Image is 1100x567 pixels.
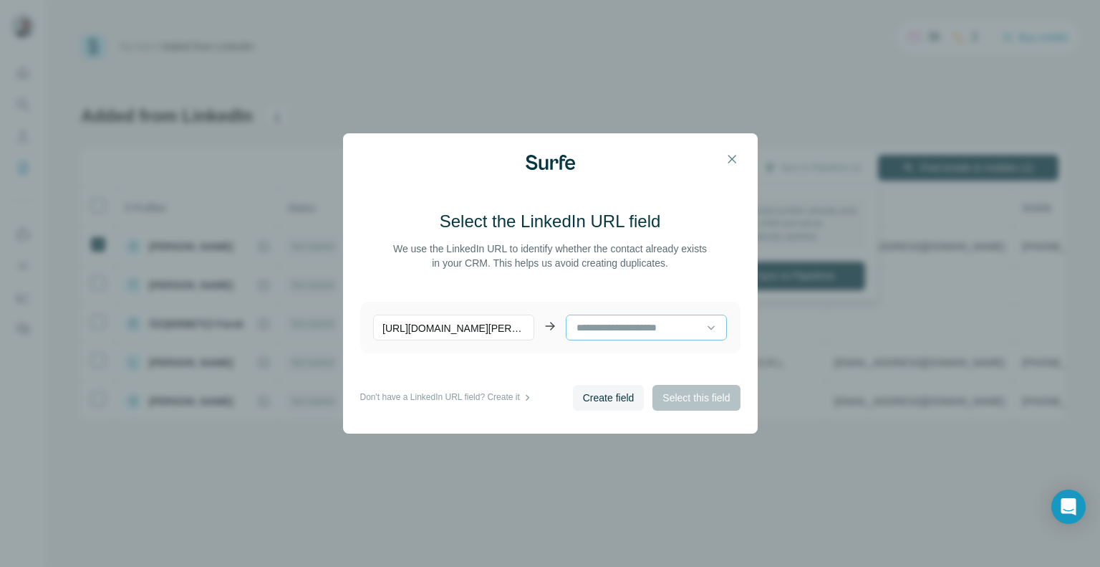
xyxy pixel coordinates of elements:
h3: Select the LinkedIn URL field [440,210,661,233]
p: [URL][DOMAIN_NAME][PERSON_NAME] [373,315,534,340]
p: Don't have a LinkedIn URL field? Create it [360,391,520,405]
p: We use the LinkedIn URL to identify whether the contact already exists in your CRM. This helps us... [391,242,710,270]
div: Open Intercom Messenger [1051,490,1086,524]
span: Create field [583,391,635,405]
img: Surfe Logo [526,155,575,170]
button: Create field [573,385,645,411]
